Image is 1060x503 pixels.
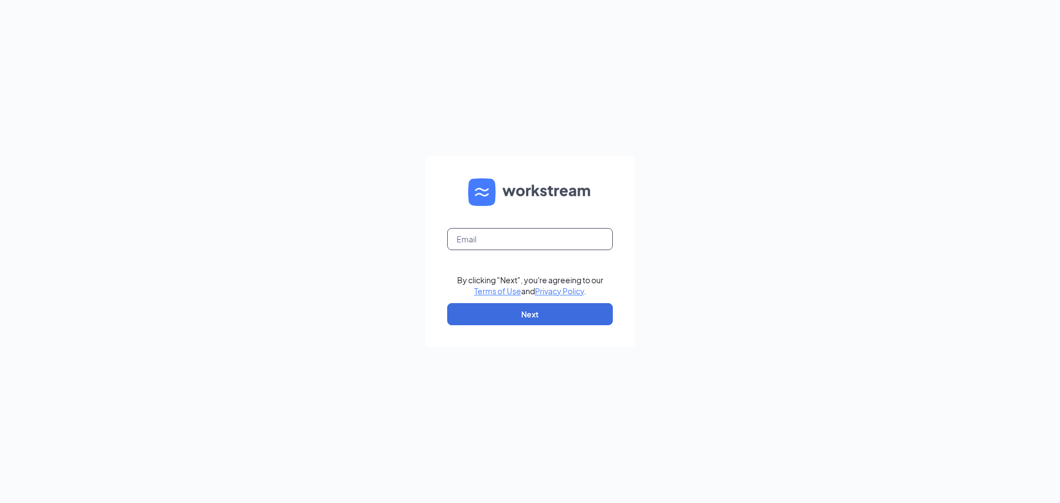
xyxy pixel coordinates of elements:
[447,303,613,325] button: Next
[474,286,521,296] a: Terms of Use
[447,228,613,250] input: Email
[468,178,592,206] img: WS logo and Workstream text
[535,286,584,296] a: Privacy Policy
[457,274,603,296] div: By clicking "Next", you're agreeing to our and .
